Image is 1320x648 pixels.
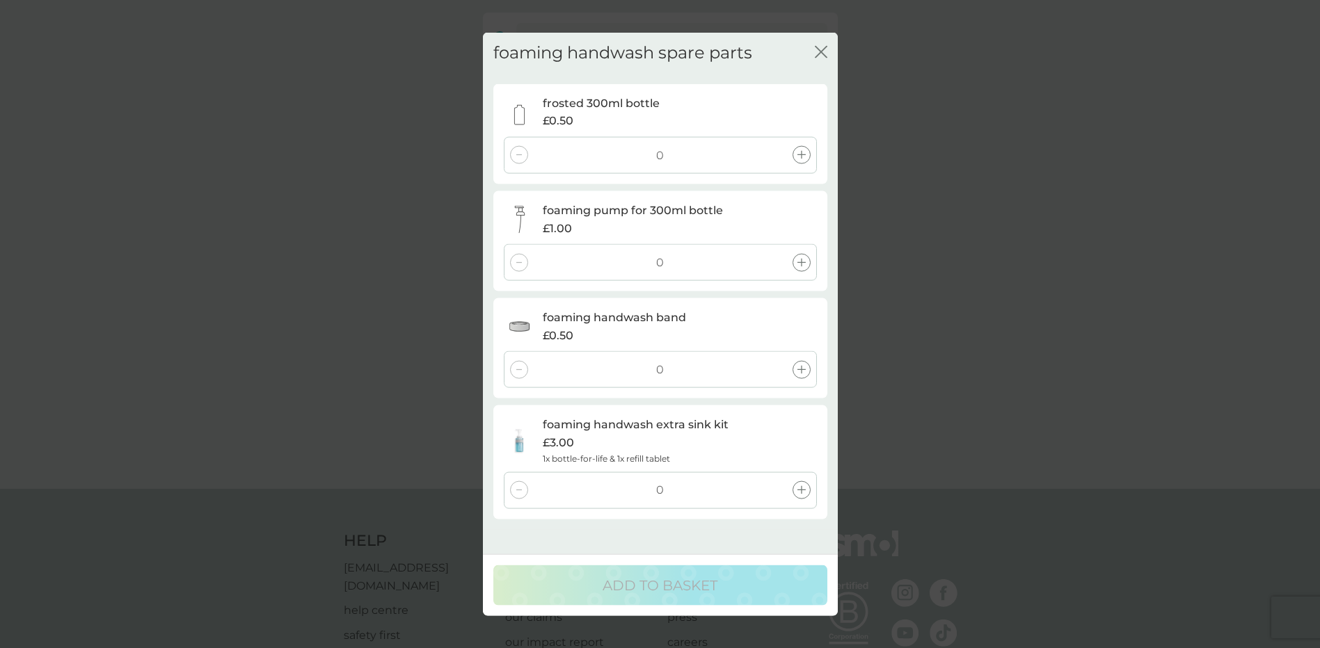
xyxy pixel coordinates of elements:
[506,205,534,233] img: foaming pump for 300ml bottle
[493,565,827,605] button: ADD TO BASKET
[656,361,664,379] p: 0
[543,219,572,237] span: £1.00
[603,574,717,596] p: ADD TO BASKET
[503,426,536,454] img: foaming handwash extra sink kit
[506,98,533,126] img: frosted 300ml bottle
[543,202,723,220] p: foaming pump for 300ml bottle
[543,309,686,327] p: foaming handwash band
[543,94,660,112] p: frosted 300ml bottle
[543,416,729,434] p: foaming handwash extra sink kit
[543,112,573,130] span: £0.50
[815,46,827,60] button: close
[543,451,670,464] p: 1x bottle-for-life & 1x refill tablet
[656,481,664,499] p: 0
[656,146,664,164] p: 0
[506,312,534,340] img: foaming handwash band
[543,326,573,344] span: £0.50
[656,253,664,271] p: 0
[493,43,752,63] h2: foaming handwash spare parts
[543,434,574,452] span: £3.00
